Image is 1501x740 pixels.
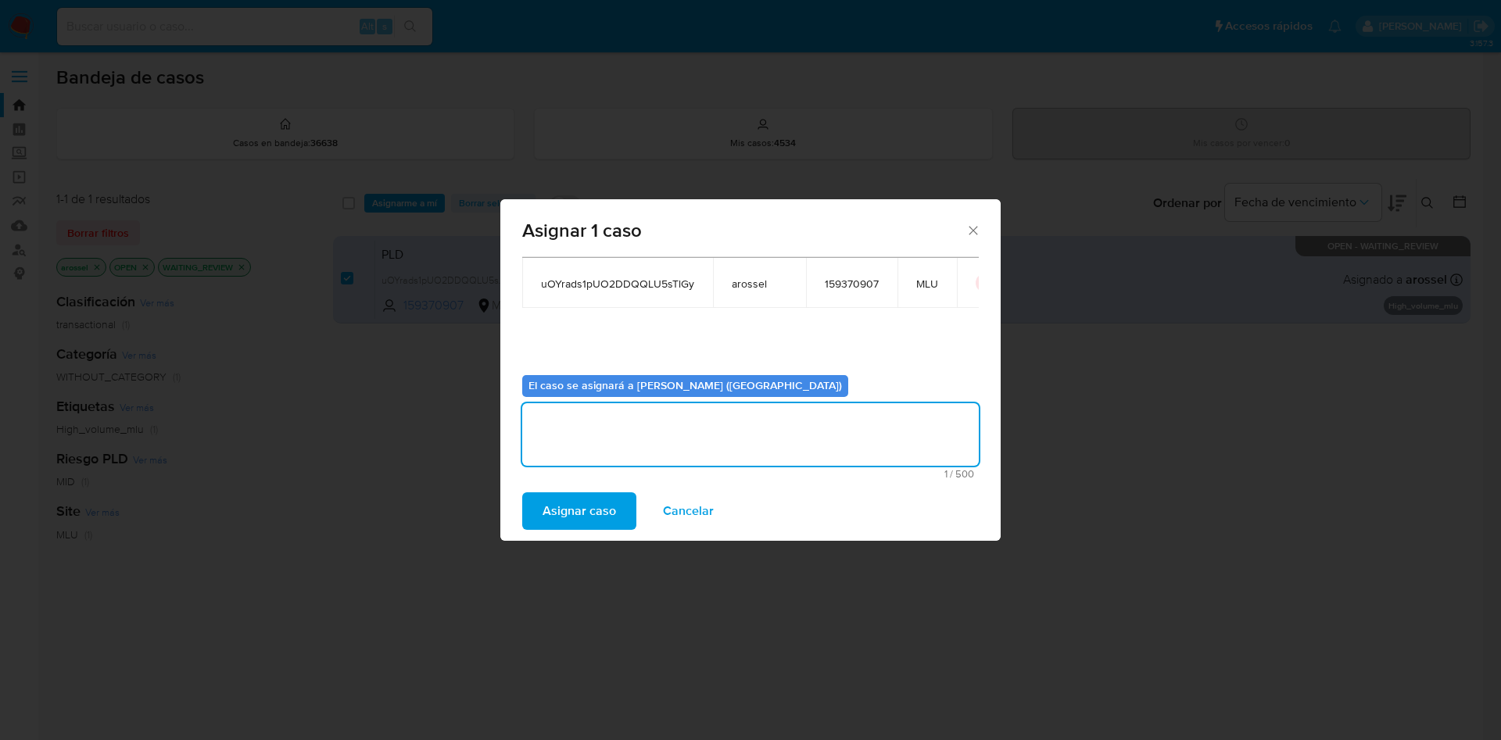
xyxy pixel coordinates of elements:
span: MLU [916,277,938,291]
span: arossel [732,277,787,291]
b: El caso se asignará a [PERSON_NAME] ([GEOGRAPHIC_DATA]) [528,377,842,393]
span: Máximo 500 caracteres [527,469,974,479]
button: Cerrar ventana [965,223,980,237]
span: Asignar caso [543,494,616,528]
span: uOYrads1pUO2DDQQLU5sTlGy [541,277,694,291]
button: icon-button [976,273,994,292]
button: Asignar caso [522,492,636,530]
span: Cancelar [663,494,714,528]
button: Cancelar [643,492,734,530]
span: 159370907 [825,277,879,291]
span: Asignar 1 caso [522,221,965,240]
div: assign-modal [500,199,1001,541]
